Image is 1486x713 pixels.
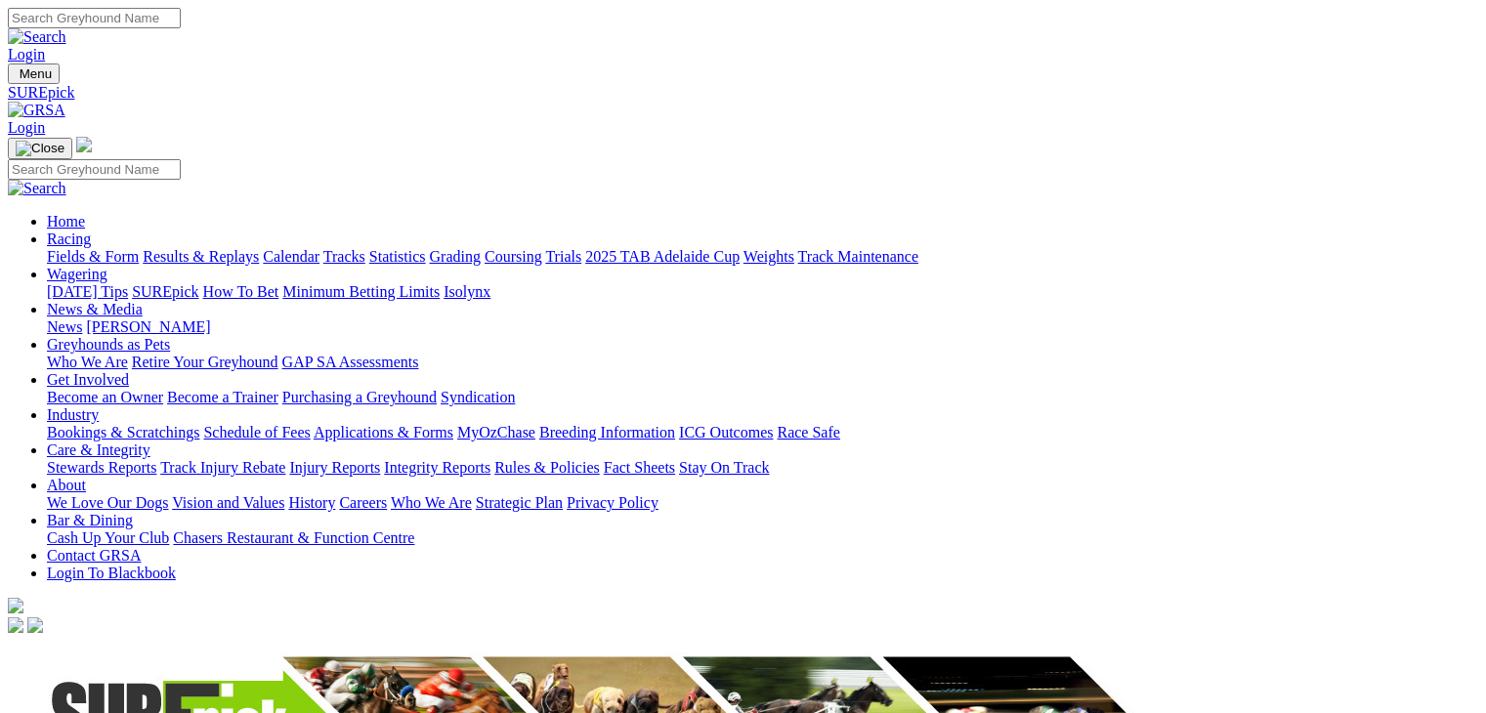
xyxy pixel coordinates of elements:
input: Search [8,8,181,28]
a: Careers [339,494,387,511]
a: Schedule of Fees [203,424,310,440]
a: Results & Replays [143,248,259,265]
a: [PERSON_NAME] [86,318,210,335]
button: Toggle navigation [8,63,60,84]
a: Calendar [263,248,319,265]
a: Race Safe [777,424,839,440]
a: Track Injury Rebate [160,459,285,476]
a: GAP SA Assessments [282,354,419,370]
a: MyOzChase [457,424,535,440]
a: Racing [47,231,91,247]
a: Become an Owner [47,389,163,405]
div: Racing [47,248,1478,266]
a: Weights [743,248,794,265]
img: Close [16,141,64,156]
a: Breeding Information [539,424,675,440]
img: GRSA [8,102,65,119]
a: News & Media [47,301,143,317]
a: Track Maintenance [798,248,918,265]
a: Rules & Policies [494,459,600,476]
a: Fact Sheets [604,459,675,476]
a: We Love Our Dogs [47,494,168,511]
a: About [47,477,86,493]
span: Menu [20,66,52,81]
a: Strategic Plan [476,494,563,511]
a: Become a Trainer [167,389,278,405]
a: [DATE] Tips [47,283,128,300]
a: Get Involved [47,371,129,388]
a: Cash Up Your Club [47,529,169,546]
a: Home [47,213,85,230]
a: Privacy Policy [567,494,658,511]
a: SUREpick [8,84,1478,102]
a: Syndication [441,389,515,405]
img: logo-grsa-white.png [76,137,92,152]
a: How To Bet [203,283,279,300]
a: Stay On Track [679,459,769,476]
a: Statistics [369,248,426,265]
a: 2025 TAB Adelaide Cup [585,248,740,265]
div: Greyhounds as Pets [47,354,1478,371]
div: Bar & Dining [47,529,1478,547]
a: Industry [47,406,99,423]
a: Care & Integrity [47,441,150,458]
a: Greyhounds as Pets [47,336,170,353]
a: Login [8,119,45,136]
a: Chasers Restaurant & Function Centre [173,529,414,546]
a: Who We Are [391,494,472,511]
a: Minimum Betting Limits [282,283,440,300]
a: Grading [430,248,481,265]
button: Toggle navigation [8,138,72,159]
a: News [47,318,82,335]
div: About [47,494,1478,512]
a: Login To Blackbook [47,565,176,581]
a: Trials [545,248,581,265]
div: Get Involved [47,389,1478,406]
a: History [288,494,335,511]
a: Fields & Form [47,248,139,265]
img: logo-grsa-white.png [8,598,23,613]
a: Contact GRSA [47,547,141,564]
div: Industry [47,424,1478,441]
a: SUREpick [132,283,198,300]
a: Bar & Dining [47,512,133,528]
a: Bookings & Scratchings [47,424,199,440]
a: Tracks [323,248,365,265]
a: Isolynx [444,283,490,300]
a: Who We Are [47,354,128,370]
a: Injury Reports [289,459,380,476]
div: Care & Integrity [47,459,1478,477]
div: News & Media [47,318,1478,336]
img: facebook.svg [8,617,23,633]
a: ICG Outcomes [679,424,773,440]
a: Login [8,46,45,63]
a: Applications & Forms [314,424,453,440]
img: Search [8,28,66,46]
img: Search [8,180,66,197]
a: Stewards Reports [47,459,156,476]
div: Wagering [47,283,1478,301]
a: Integrity Reports [384,459,490,476]
a: Retire Your Greyhound [132,354,278,370]
a: Coursing [485,248,542,265]
img: twitter.svg [27,617,43,633]
a: Wagering [47,266,107,282]
a: Vision and Values [172,494,284,511]
a: Purchasing a Greyhound [282,389,437,405]
input: Search [8,159,181,180]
